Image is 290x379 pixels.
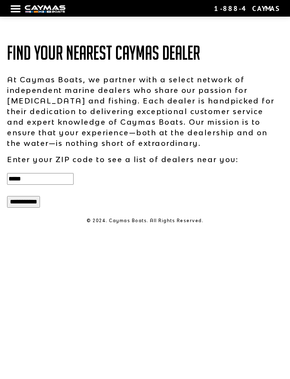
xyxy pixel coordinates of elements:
[7,74,283,148] p: At Caymas Boats, we partner with a select network of independent marine dealers who share our pas...
[7,218,283,224] p: © 2024. Caymas Boats. All Rights Reserved.
[214,4,279,13] div: 1-888-4CAYMAS
[25,5,65,13] img: white-logo-c9c8dbefe5ff5ceceb0f0178aa75bf4bb51f6bca0971e226c86eb53dfe498488.png
[7,154,283,165] p: Enter your ZIP code to see a list of dealers near you:
[7,42,283,64] h1: Find Your Nearest Caymas Dealer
